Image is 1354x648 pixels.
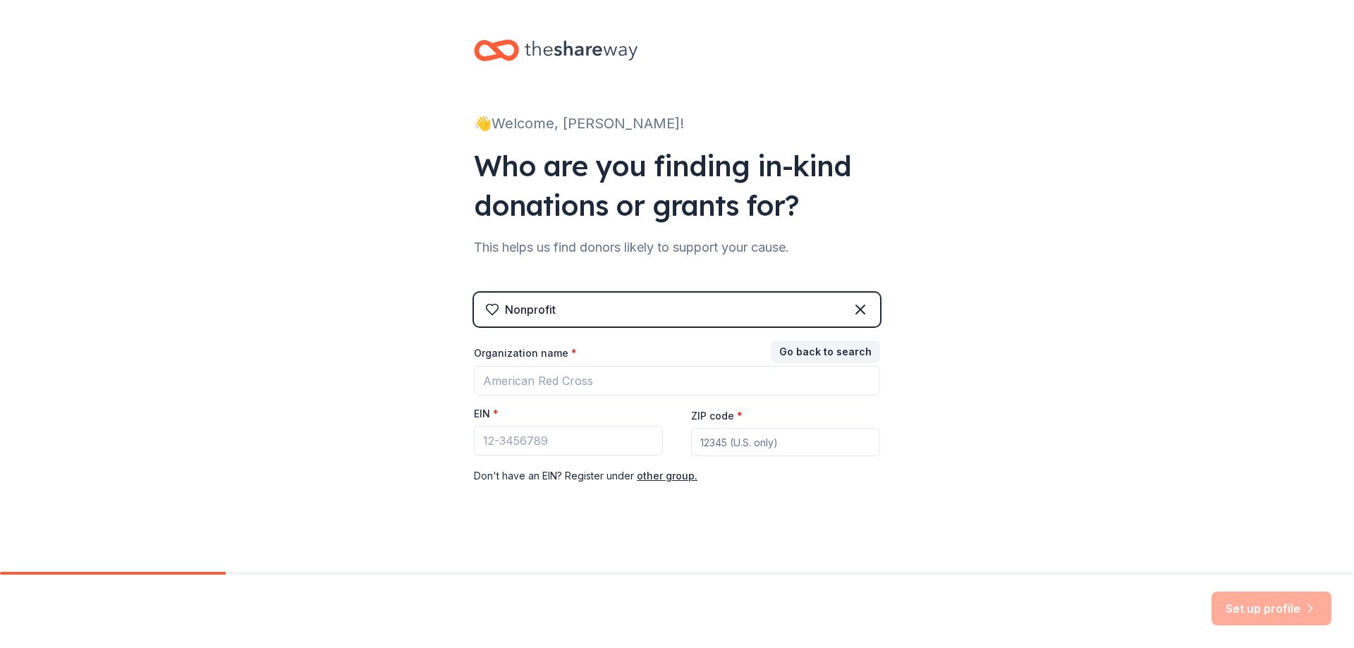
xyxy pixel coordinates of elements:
button: Go back to search [771,341,880,363]
input: 12-3456789 [474,426,663,456]
label: Organization name [474,346,577,360]
div: Don ' t have an EIN? Register under [474,467,880,484]
input: American Red Cross [474,366,880,396]
div: Nonprofit [505,301,556,318]
div: This helps us find donors likely to support your cause. [474,236,880,259]
div: Who are you finding in-kind donations or grants for? [474,146,880,225]
button: other group. [637,467,697,484]
input: 12345 (U.S. only) [691,428,880,456]
label: EIN [474,407,499,421]
label: ZIP code [691,409,743,423]
div: 👋 Welcome, [PERSON_NAME]! [474,112,880,135]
